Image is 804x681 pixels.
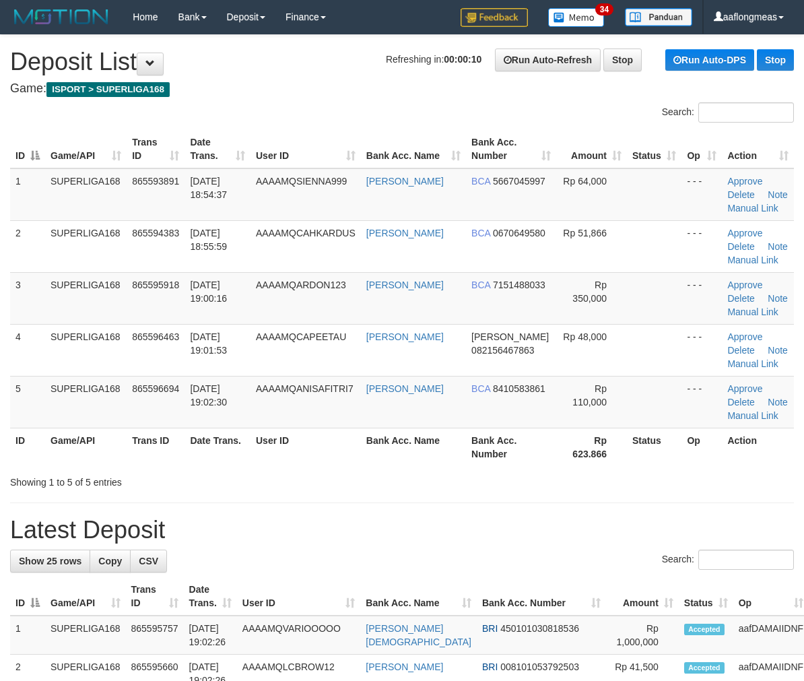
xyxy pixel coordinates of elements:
a: Approve [727,280,762,290]
a: Stop [757,49,794,71]
a: Manual Link [727,203,778,214]
span: Copy 082156467863 to clipboard [471,345,534,356]
a: Delete [727,345,754,356]
img: Feedback.jpg [461,8,528,27]
span: Copy [98,556,122,566]
td: Rp 1,000,000 [606,616,679,655]
img: Button%20Memo.svg [548,8,605,27]
span: BCA [471,280,490,290]
a: Manual Link [727,358,778,369]
input: Search: [698,550,794,570]
span: Accepted [684,624,725,635]
span: Copy 450101030818536 to clipboard [500,623,579,634]
img: panduan.png [625,8,692,26]
th: Op: activate to sort column ascending [681,130,722,168]
a: Note [768,293,788,304]
th: Trans ID: activate to sort column ascending [126,577,184,616]
strong: 00:00:10 [444,54,481,65]
td: SUPERLIGA168 [45,616,126,655]
a: Delete [727,189,754,200]
a: Delete [727,241,754,252]
td: - - - [681,324,722,376]
span: AAAAMQARDON123 [256,280,346,290]
td: 1 [10,168,45,221]
th: User ID: activate to sort column ascending [237,577,361,616]
span: ISPORT > SUPERLIGA168 [46,82,170,97]
td: 865595757 [126,616,184,655]
th: ID [10,428,45,466]
a: [PERSON_NAME] [366,661,443,672]
span: 865594383 [132,228,179,238]
span: [DATE] 19:01:53 [190,331,227,356]
td: 4 [10,324,45,376]
span: Rp 51,866 [563,228,607,238]
td: SUPERLIGA168 [45,324,127,376]
span: BRI [482,661,498,672]
span: BCA [471,228,490,238]
a: Note [768,345,788,356]
span: [PERSON_NAME] [471,331,549,342]
a: Approve [727,331,762,342]
span: BRI [482,623,498,634]
th: User ID [250,428,361,466]
span: 865593891 [132,176,179,187]
a: Run Auto-Refresh [495,48,601,71]
span: 865595918 [132,280,179,290]
td: 2 [10,220,45,272]
th: Bank Acc. Name [361,428,466,466]
th: Bank Acc. Number: activate to sort column ascending [466,130,556,168]
span: [DATE] 19:02:30 [190,383,227,408]
th: User ID: activate to sort column ascending [250,130,361,168]
td: 1 [10,616,45,655]
a: Approve [727,176,762,187]
th: Status: activate to sort column ascending [627,130,681,168]
h1: Deposit List [10,48,794,75]
th: Game/API: activate to sort column ascending [45,577,126,616]
span: AAAAMQSIENNA999 [256,176,347,187]
span: AAAAMQANISAFITRI7 [256,383,354,394]
th: Trans ID: activate to sort column ascending [127,130,185,168]
a: Manual Link [727,255,778,265]
span: 865596463 [132,331,179,342]
a: [PERSON_NAME] [366,331,444,342]
span: 34 [595,3,613,15]
th: Game/API: activate to sort column ascending [45,130,127,168]
a: Note [768,397,788,408]
a: Approve [727,383,762,394]
span: Accepted [684,662,725,674]
span: Rp 48,000 [563,331,607,342]
span: Refreshing in: [386,54,481,65]
h1: Latest Deposit [10,517,794,544]
span: Copy 8410583861 to clipboard [493,383,545,394]
a: Run Auto-DPS [665,49,754,71]
td: SUPERLIGA168 [45,220,127,272]
th: Action [722,428,794,466]
a: [PERSON_NAME][DEMOGRAPHIC_DATA] [366,623,471,647]
td: - - - [681,376,722,428]
img: MOTION_logo.png [10,7,112,27]
td: - - - [681,220,722,272]
a: Stop [603,48,642,71]
span: Rp 64,000 [563,176,607,187]
th: Bank Acc. Number: activate to sort column ascending [477,577,606,616]
input: Search: [698,102,794,123]
th: Amount: activate to sort column ascending [556,130,627,168]
th: Status [627,428,681,466]
span: Copy 0670649580 to clipboard [493,228,545,238]
a: [PERSON_NAME] [366,228,444,238]
span: AAAAMQCAHKARDUS [256,228,356,238]
th: Trans ID [127,428,185,466]
span: Copy 008101053792503 to clipboard [500,661,579,672]
span: 865596694 [132,383,179,394]
label: Search: [662,102,794,123]
span: Copy 7151488033 to clipboard [493,280,545,290]
a: [PERSON_NAME] [366,383,444,394]
span: Rp 110,000 [572,383,607,408]
th: Action: activate to sort column ascending [722,130,794,168]
a: Manual Link [727,410,778,421]
td: - - - [681,272,722,324]
span: AAAAMQCAPEETAU [256,331,346,342]
a: Note [768,241,788,252]
div: Showing 1 to 5 of 5 entries [10,470,325,489]
a: CSV [130,550,167,573]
